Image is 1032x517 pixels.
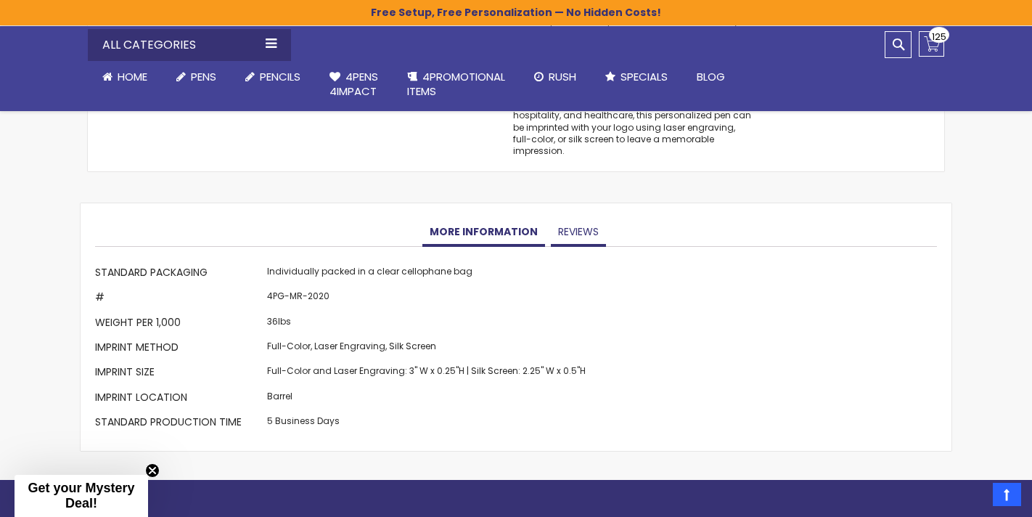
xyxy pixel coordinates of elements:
a: Rush [520,61,591,93]
td: 36lbs [263,312,589,336]
span: Home [118,69,147,84]
a: Pens [162,61,231,93]
th: Standard Packaging [95,261,263,286]
span: 125 [932,30,946,44]
span: Specials [621,69,668,84]
a: 4PROMOTIONALITEMS [393,61,520,108]
td: Barrel [263,386,589,411]
a: Home [88,61,162,93]
td: Full-Color, Laser Engraving, Silk Screen [263,337,589,362]
a: More Information [422,218,545,247]
span: Pencils [260,69,300,84]
span: Get your Mystery Deal! [28,481,134,510]
a: Pencils [231,61,315,93]
span: Blog [697,69,725,84]
a: Specials [591,61,682,93]
span: 4PROMOTIONAL ITEMS [407,69,505,99]
a: Reviews [551,218,606,247]
td: Individually packed in a clear cellophane bag [263,261,589,286]
td: 5 Business Days [263,412,589,436]
th: # [95,287,263,312]
span: Rush [549,69,576,84]
iframe: Google Customer Reviews [912,478,1032,517]
th: Imprint Location [95,386,263,411]
td: 4PG-MR-2020 [263,287,589,312]
span: 4Pens 4impact [329,69,378,99]
div: Get your Mystery Deal!Close teaser [15,475,148,517]
a: 125 [919,31,944,57]
th: Standard Production Time [95,412,263,436]
td: Full-Color and Laser Engraving: 3" W x 0.25"H | Silk Screen: 2.25" W x 0.5"H [263,362,589,386]
th: Imprint Size [95,362,263,386]
a: Blog [682,61,740,93]
button: Close teaser [145,463,160,478]
th: Imprint Method [95,337,263,362]
a: 4Pens4impact [315,61,393,108]
th: Weight per 1,000 [95,312,263,336]
div: All Categories [88,29,291,61]
span: Pens [191,69,216,84]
